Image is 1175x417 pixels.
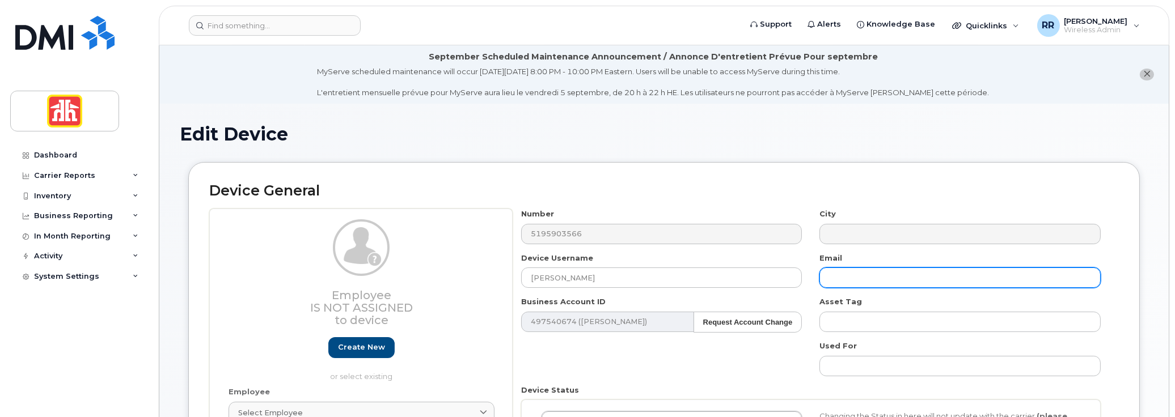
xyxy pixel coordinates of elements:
[429,51,878,63] div: September Scheduled Maintenance Announcement / Annonce D'entretient Prévue Pour septembre
[819,208,836,219] label: City
[521,385,579,395] label: Device Status
[521,296,606,307] label: Business Account ID
[310,301,413,314] span: Is not assigned
[328,337,395,358] a: Create new
[703,318,793,326] strong: Request Account Change
[819,253,842,263] label: Email
[209,183,1119,199] h2: Device General
[335,313,388,327] span: to device
[318,66,990,98] div: MyServe scheduled maintenance will occur [DATE][DATE] 8:00 PM - 10:00 PM Eastern. Users will be u...
[229,371,494,382] p: or select existing
[229,386,270,397] label: Employee
[521,208,554,219] label: Number
[521,253,593,263] label: Device Username
[180,124,1148,144] h1: Edit Device
[1140,69,1154,80] button: close notification
[229,289,494,326] h3: Employee
[819,296,862,307] label: Asset Tag
[694,312,802,333] button: Request Account Change
[819,341,857,351] label: Used For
